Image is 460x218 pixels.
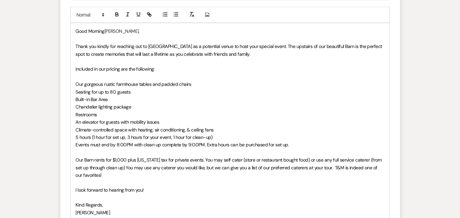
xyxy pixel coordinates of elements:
[76,104,131,110] span: Chandelier lighting package
[76,157,383,178] span: Our Barn rents for $1,000 plus [US_STATE] tax for private events. You may self cater (store or re...
[76,81,191,87] span: Our gorgeous rustic farmhouse tables and padded chairs
[76,28,104,34] span: Good Morning
[76,112,97,118] span: Restrooms
[76,43,384,57] span: Thank you kindly for reaching out to [GEOGRAPHIC_DATA] as a potential venue to host your special ...
[76,127,214,133] span: Climate-controlled space with heating, air conditioning, & ceiling fans
[76,66,155,72] span: Included in our pricing are the following:
[76,187,144,193] span: I look forward to hearing from you!
[76,89,131,95] span: Seating for up to 80 guests
[76,119,159,125] span: An elevator for guests with mobility issues
[76,134,213,140] span: 5 hours (1 hour for set up, 3 hours for your event, 1 hour for clean-up)
[76,202,103,208] span: Kind Regards,
[76,96,108,102] span: Built-in Bar Area
[76,142,289,148] span: Events must end by 8:00PM with clean up complete by 9:00PM. Extra hours can be purchased for set up.
[76,210,110,216] span: [PERSON_NAME]
[104,28,140,34] span: [PERSON_NAME],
